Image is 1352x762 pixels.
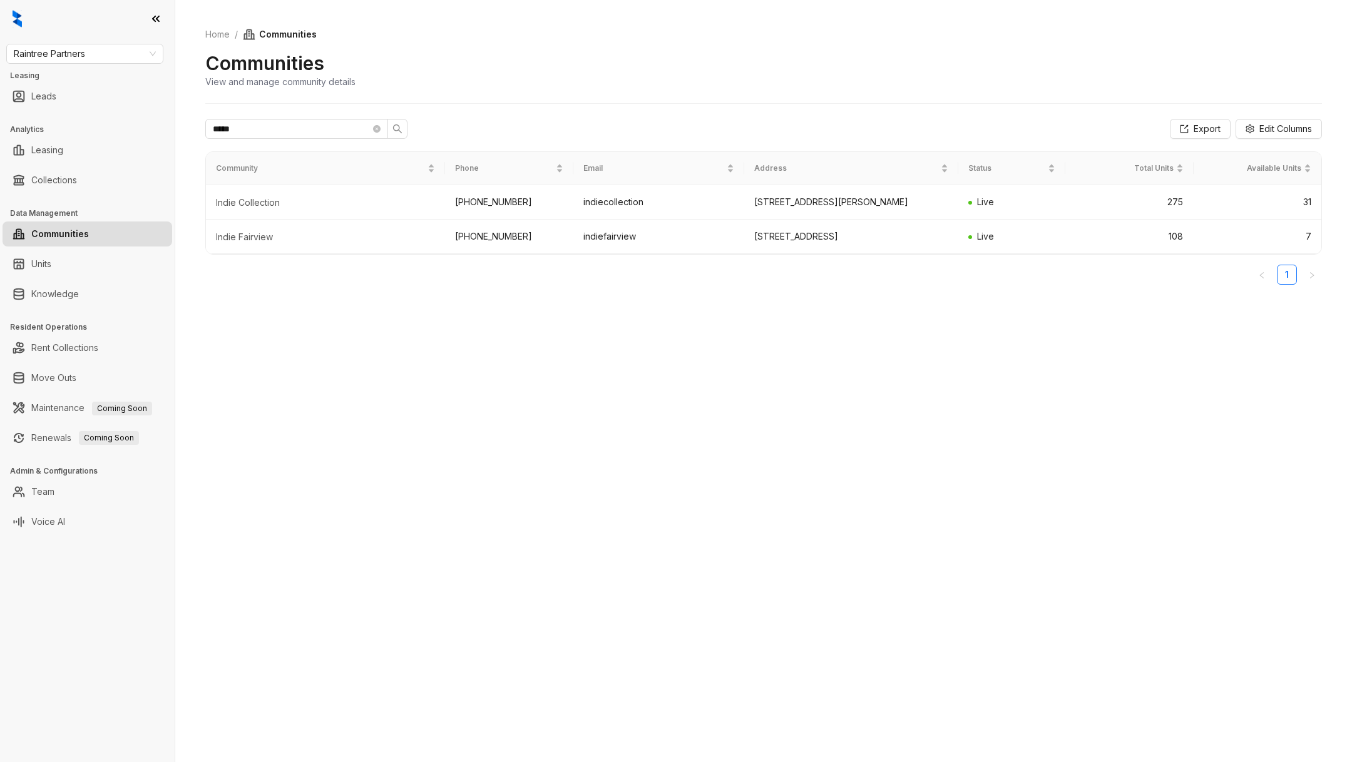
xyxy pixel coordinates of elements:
h3: Leasing [10,70,175,81]
li: Voice AI [3,509,172,534]
li: Leads [3,84,172,109]
a: Units [31,251,51,277]
span: Edit Columns [1259,122,1312,136]
span: Coming Soon [79,431,139,445]
a: 1 [1278,265,1296,284]
img: logo [13,10,22,28]
li: Rent Collections [3,335,172,360]
li: Maintenance [3,395,172,420]
td: 7 [1193,220,1321,254]
li: Move Outs [3,365,172,390]
td: 31 [1193,185,1321,220]
span: Communities [243,28,317,41]
td: indiefairview [573,220,744,254]
th: Available Units [1194,152,1322,185]
span: setting [1246,124,1254,133]
span: Address [754,163,938,175]
button: right [1302,265,1322,285]
span: Email [583,163,724,175]
span: Coming Soon [92,402,152,415]
li: / [235,28,238,41]
th: Address [744,152,958,185]
span: close-circle [373,125,381,133]
span: Live [977,196,994,207]
li: Units [3,251,172,277]
h2: Communities [205,51,324,75]
li: Communities [3,221,172,246]
th: Phone [445,152,573,185]
li: Knowledge [3,282,172,307]
span: Live [977,231,994,241]
h3: Analytics [10,124,175,135]
span: export [1180,124,1189,133]
div: Indie Collection [216,196,435,209]
a: RenewalsComing Soon [31,425,139,450]
a: Team [31,479,54,504]
th: Total Units [1065,152,1194,185]
h3: Admin & Configurations [10,465,175,477]
td: indiecollection [573,185,744,220]
span: left [1258,272,1266,279]
th: Community [206,152,445,185]
span: Total Units [1075,163,1174,175]
button: left [1252,265,1272,285]
th: Status [958,152,1065,185]
td: 108 [1065,220,1193,254]
a: Move Outs [31,365,76,390]
a: Leads [31,84,56,109]
li: Team [3,479,172,504]
li: Renewals [3,425,172,450]
a: Voice AI [31,509,65,534]
h3: Resident Operations [10,322,175,333]
a: Knowledge [31,282,79,307]
div: Indie Fairview [216,231,435,243]
a: Communities [31,221,89,246]
a: Leasing [31,138,63,163]
a: Rent Collections [31,335,98,360]
span: Export [1194,122,1221,136]
span: search [392,124,402,134]
span: Phone [455,163,553,175]
td: 275 [1065,185,1193,220]
td: [STREET_ADDRESS][PERSON_NAME] [744,185,958,220]
a: Home [203,28,232,41]
span: Raintree Partners [14,44,156,63]
td: [STREET_ADDRESS] [744,220,958,254]
span: Status [968,163,1045,175]
li: Next Page [1302,265,1322,285]
li: Collections [3,168,172,193]
span: right [1308,272,1316,279]
button: Edit Columns [1236,119,1322,139]
span: Community [216,163,425,175]
td: [PHONE_NUMBER] [445,220,573,254]
h3: Data Management [10,208,175,219]
a: Collections [31,168,77,193]
div: View and manage community details [205,75,356,88]
li: Previous Page [1252,265,1272,285]
th: Email [573,152,744,185]
span: Available Units [1204,163,1302,175]
td: [PHONE_NUMBER] [445,185,573,220]
button: Export [1170,119,1231,139]
li: Leasing [3,138,172,163]
li: 1 [1277,265,1297,285]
